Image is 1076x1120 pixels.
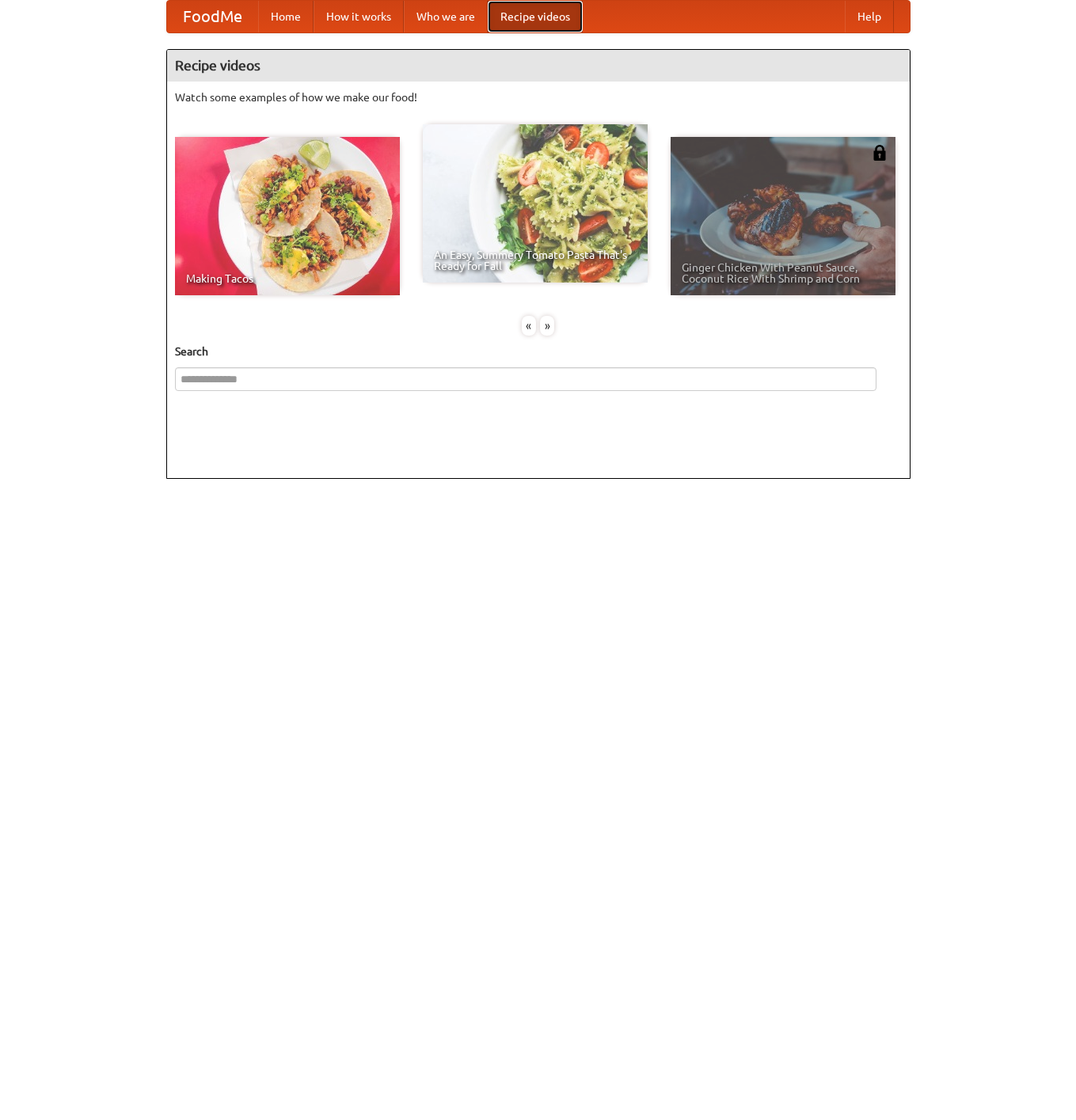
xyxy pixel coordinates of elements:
div: « [522,316,536,336]
a: Who we are [404,1,488,32]
img: 483408.png [872,145,888,161]
a: FoodMe [167,1,258,32]
div: » [540,316,554,336]
a: How it works [314,1,404,32]
a: Making Tacos [175,137,400,295]
p: Watch some examples of how we make our food! [175,89,902,105]
h5: Search [175,344,902,359]
span: An Easy, Summery Tomato Pasta That's Ready for Fall [434,249,637,271]
a: Home [258,1,314,32]
h4: Recipe videos [167,50,910,82]
a: An Easy, Summery Tomato Pasta That's Ready for Fall [423,124,648,283]
a: Recipe videos [488,1,583,32]
span: Making Tacos [186,273,389,284]
a: Help [845,1,894,32]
